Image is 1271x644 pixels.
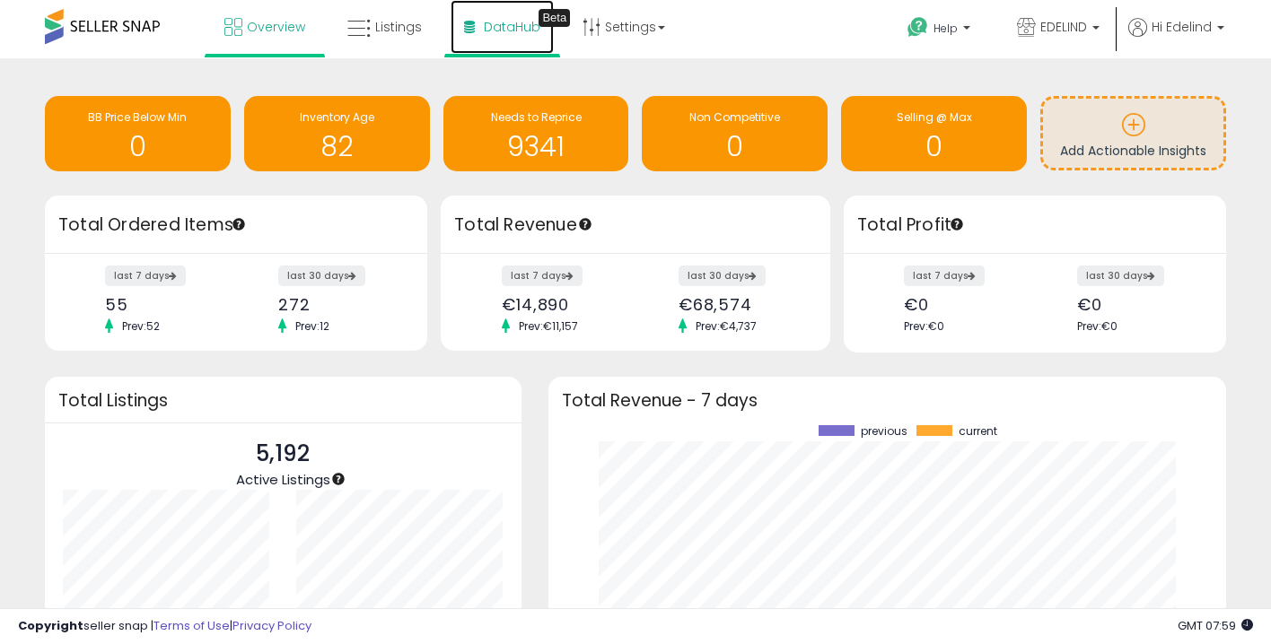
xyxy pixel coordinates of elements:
[510,318,587,334] span: Prev: €11,157
[491,109,582,125] span: Needs to Reprice
[300,109,374,125] span: Inventory Age
[286,318,338,334] span: Prev: 12
[850,132,1018,161] h1: 0
[105,265,186,286] label: last 7 days
[18,618,311,635] div: seller snap | |
[1077,295,1195,314] div: €0
[949,216,965,232] div: Tooltip anchor
[651,132,819,161] h1: 0
[904,295,1021,314] div: €0
[330,471,346,487] div: Tooltip anchor
[244,96,430,171] a: Inventory Age 82
[58,213,414,238] h3: Total Ordered Items
[18,617,83,634] strong: Copyright
[897,109,972,125] span: Selling @ Max
[232,617,311,634] a: Privacy Policy
[375,18,422,36] span: Listings
[452,132,620,161] h1: 9341
[54,132,222,161] h1: 0
[1040,18,1087,36] span: EDELIND
[1043,99,1223,168] a: Add Actionable Insights
[236,470,330,489] span: Active Listings
[502,295,622,314] div: €14,890
[1128,18,1224,58] a: Hi Edelind
[687,318,766,334] span: Prev: €4,737
[1178,617,1253,634] span: 2025-09-17 07:59 GMT
[959,425,997,438] span: current
[502,265,583,286] label: last 7 days
[642,96,828,171] a: Non Competitive 0
[45,96,231,171] a: BB Price Below Min 0
[484,18,540,36] span: DataHub
[153,617,230,634] a: Terms of Use
[861,425,907,438] span: previous
[278,295,396,314] div: 272
[893,3,988,58] a: Help
[1060,142,1206,160] span: Add Actionable Insights
[113,318,169,334] span: Prev: 52
[562,394,1213,407] h3: Total Revenue - 7 days
[907,16,929,39] i: Get Help
[841,96,1027,171] a: Selling @ Max 0
[904,318,944,334] span: Prev: €0
[247,18,305,36] span: Overview
[1077,265,1164,286] label: last 30 days
[539,9,570,27] div: Tooltip anchor
[105,295,223,314] div: 55
[88,109,187,125] span: BB Price Below Min
[934,21,958,36] span: Help
[689,109,780,125] span: Non Competitive
[58,394,508,407] h3: Total Listings
[231,216,247,232] div: Tooltip anchor
[253,132,421,161] h1: 82
[236,437,330,471] p: 5,192
[904,265,985,286] label: last 7 days
[443,96,629,171] a: Needs to Reprice 9341
[1152,18,1212,36] span: Hi Edelind
[577,216,593,232] div: Tooltip anchor
[454,213,817,238] h3: Total Revenue
[278,265,365,286] label: last 30 days
[1077,318,1118,334] span: Prev: €0
[679,265,766,286] label: last 30 days
[679,295,799,314] div: €68,574
[857,213,1213,238] h3: Total Profit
